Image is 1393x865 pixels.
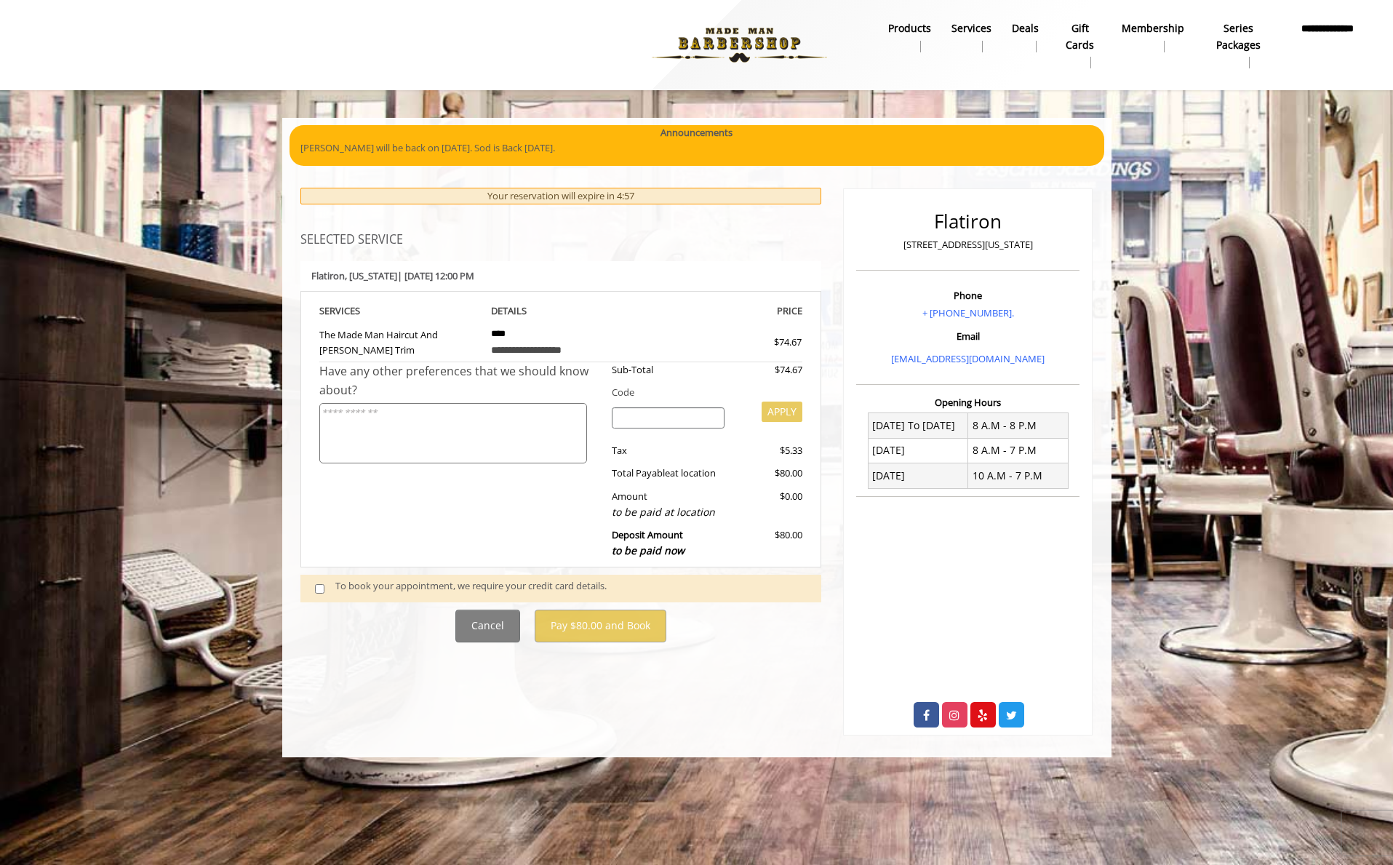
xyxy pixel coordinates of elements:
[735,443,802,458] div: $5.33
[860,331,1076,341] h3: Email
[319,362,602,399] div: Have any other preferences that we should know about?
[891,352,1045,365] a: [EMAIL_ADDRESS][DOMAIN_NAME]
[735,362,802,378] div: $74.67
[455,610,520,642] button: Cancel
[888,20,931,36] b: products
[612,543,684,557] span: to be paid now
[735,489,802,520] div: $0.00
[601,489,735,520] div: Amount
[735,527,802,559] div: $80.00
[878,18,941,56] a: Productsproducts
[1205,20,1273,53] b: Series packages
[1012,20,1039,36] b: Deals
[311,269,474,282] b: Flatiron | [DATE] 12:00 PM
[1059,20,1102,53] b: gift cards
[642,303,803,319] th: PRICE
[319,319,481,362] td: The Made Man Haircut And [PERSON_NAME] Trim
[1194,18,1283,72] a: Series packagesSeries packages
[639,5,839,85] img: Made Man Barbershop logo
[860,290,1076,300] h3: Phone
[762,402,802,422] button: APPLY
[319,303,481,319] th: SERVICE
[612,504,725,520] div: to be paid at location
[868,463,968,488] td: [DATE]
[860,211,1076,232] h2: Flatiron
[735,466,802,481] div: $80.00
[335,578,807,598] div: To book your appointment, we require your credit card details.
[922,306,1014,319] a: + [PHONE_NUMBER].
[1002,18,1049,56] a: DealsDeals
[480,303,642,319] th: DETAILS
[670,466,716,479] span: at location
[345,269,397,282] span: , [US_STATE]
[300,234,822,247] h3: SELECTED SERVICE
[601,443,735,458] div: Tax
[968,438,1069,463] td: 8 A.M - 7 P.M
[612,528,684,557] b: Deposit Amount
[968,463,1069,488] td: 10 A.M - 7 P.M
[355,304,360,317] span: S
[300,188,822,204] div: Your reservation will expire in 4:57
[601,385,802,400] div: Code
[868,438,968,463] td: [DATE]
[860,237,1076,252] p: [STREET_ADDRESS][US_STATE]
[856,397,1079,407] h3: Opening Hours
[300,140,1093,156] p: [PERSON_NAME] will be back on [DATE]. Sod is Back [DATE].
[951,20,991,36] b: Services
[722,335,802,350] div: $74.67
[941,18,1002,56] a: ServicesServices
[1049,18,1112,72] a: Gift cardsgift cards
[868,413,968,438] td: [DATE] To [DATE]
[535,610,666,642] button: Pay $80.00 and Book
[1122,20,1184,36] b: Membership
[660,125,733,140] b: Announcements
[968,413,1069,438] td: 8 A.M - 8 P.M
[1111,18,1194,56] a: MembershipMembership
[601,362,735,378] div: Sub-Total
[601,466,735,481] div: Total Payable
